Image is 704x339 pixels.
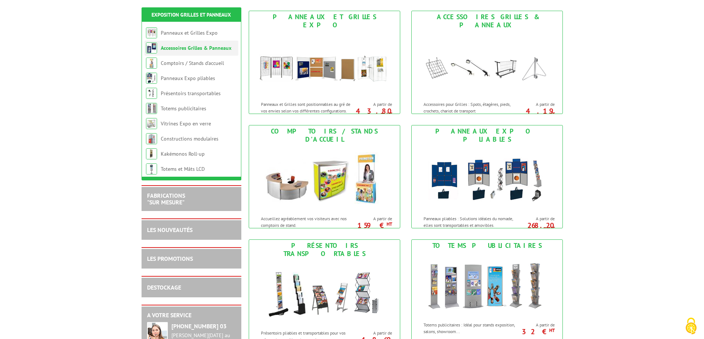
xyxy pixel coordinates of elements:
[549,111,555,117] sup: HT
[411,125,563,228] a: Panneaux Expo pliables Panneaux Expo pliables Panneaux pliables : Solutions idéales du nomade, el...
[146,163,157,174] img: Totems et Mâts LCD
[146,88,157,99] img: Présentoirs transportables
[152,11,231,18] a: Exposition Grilles et Panneaux
[161,30,218,36] a: Panneaux et Grilles Expo
[354,330,392,336] span: A partir de
[387,221,392,227] sup: HT
[354,216,392,222] span: A partir de
[678,314,704,339] button: Cookies (fenêtre modale)
[147,284,181,291] a: DESTOCKAGE
[146,42,157,53] img: Accessoires Grilles & Panneaux
[251,127,398,143] div: Comptoirs / Stands d'accueil
[414,127,561,143] div: Panneaux Expo pliables
[517,322,555,328] span: A partir de
[513,329,555,334] p: 32 €
[354,101,392,107] span: A partir de
[424,322,515,334] p: Totems publicitaires : Idéal pour stands exposition, salons, showroom...
[414,13,561,29] div: Accessoires Grilles & Panneaux
[261,215,353,228] p: Accueillez agréablement vos visiteurs avec nos comptoirs de stand.
[387,111,392,117] sup: HT
[549,225,555,232] sup: HT
[251,13,398,29] div: Panneaux et Grilles Expo
[513,109,555,118] p: 4.19 €
[351,109,392,118] p: 43.80 €
[419,145,555,212] img: Panneaux Expo pliables
[414,242,561,250] div: Totems publicitaires
[161,75,215,82] a: Panneaux Expo pliables
[419,252,555,318] img: Totems publicitaires
[161,45,231,51] a: Accessoires Grilles & Panneaux
[146,73,157,84] img: Panneaux Expo pliables
[682,317,700,335] img: Cookies (fenêtre modale)
[256,260,393,326] img: Présentoirs transportables
[146,148,157,159] img: Kakémonos Roll-up
[147,226,193,234] a: LES NOUVEAUTÉS
[261,101,353,114] p: Panneaux et Grilles sont positionnables au gré de vos envies selon vos différentes configurations.
[146,118,157,129] img: Vitrines Expo en verre
[147,255,193,262] a: LES PROMOTIONS
[256,145,393,212] img: Comptoirs / Stands d'accueil
[161,105,206,112] a: Totems publicitaires
[517,216,555,222] span: A partir de
[146,58,157,69] img: Comptoirs / Stands d'accueil
[424,215,515,228] p: Panneaux pliables : Solutions idéales du nomade, elles sont transportables et amovibles.
[256,31,393,97] img: Panneaux et Grilles Expo
[249,11,400,114] a: Panneaux et Grilles Expo Panneaux et Grilles Expo Panneaux et Grilles sont positionnables au gré ...
[411,11,563,114] a: Accessoires Grilles & Panneaux Accessoires Grilles & Panneaux Accessoires pour Grilles : Spots, é...
[146,133,157,144] img: Constructions modulaires
[517,101,555,107] span: A partir de
[249,125,400,228] a: Comptoirs / Stands d'accueil Comptoirs / Stands d'accueil Accueillez agréablement vos visiteurs a...
[161,151,205,157] a: Kakémonos Roll-up
[161,90,221,97] a: Présentoirs transportables
[161,135,218,142] a: Constructions modulaires
[251,242,398,258] div: Présentoirs transportables
[147,192,185,206] a: FABRICATIONS"Sur Mesure"
[424,101,515,114] p: Accessoires pour Grilles : Spots, étagères, pieds, crochets, chariot de transport
[351,223,392,228] p: 159 €
[161,120,211,127] a: Vitrines Expo en verre
[146,27,157,38] img: Panneaux et Grilles Expo
[147,312,236,319] h2: A votre service
[161,60,224,66] a: Comptoirs / Stands d'accueil
[419,31,555,97] img: Accessoires Grilles & Panneaux
[146,103,157,114] img: Totems publicitaires
[513,223,555,232] p: 268.20 €
[161,166,205,172] a: Totems et Mâts LCD
[171,322,227,330] strong: [PHONE_NUMBER] 03
[549,327,555,333] sup: HT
